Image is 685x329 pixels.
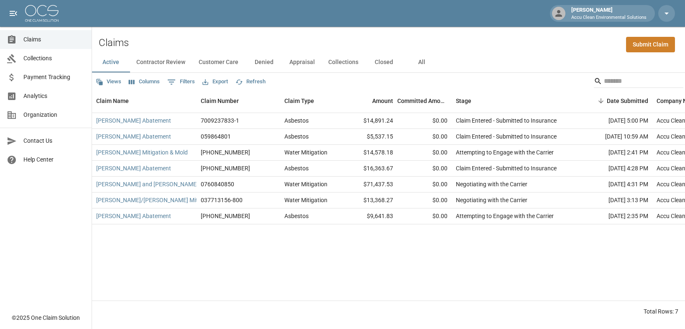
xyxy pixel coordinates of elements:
[92,89,197,113] div: Claim Name
[343,208,397,224] div: $9,641.83
[644,307,678,316] div: Total Rows: 7
[284,132,309,141] div: Asbestos
[284,196,327,204] div: Water Mitigation
[200,75,230,88] button: Export
[99,37,129,49] h2: Claims
[456,196,527,204] div: Negotiating with the Carrier
[127,75,162,88] button: Select columns
[245,52,283,72] button: Denied
[23,92,85,100] span: Analytics
[284,180,327,188] div: Water Mitigation
[284,89,314,113] div: Claim Type
[96,132,171,141] a: [PERSON_NAME] Abatement
[595,95,607,107] button: Sort
[456,116,557,125] div: Claim Entered - Submitted to Insurance
[25,5,59,22] img: ocs-logo-white-transparent.png
[577,208,652,224] div: [DATE] 2:35 PM
[201,212,250,220] div: 01-009-116429
[201,89,239,113] div: Claim Number
[397,145,452,161] div: $0.00
[130,52,192,72] button: Contractor Review
[577,161,652,177] div: [DATE] 4:28 PM
[607,89,648,113] div: Date Submitted
[284,148,327,157] div: Water Mitigation
[397,177,452,193] div: $0.00
[96,116,171,125] a: [PERSON_NAME] Abatement
[96,164,171,172] a: [PERSON_NAME] Abatement
[577,129,652,145] div: [DATE] 10:59 AM
[23,111,85,119] span: Organization
[397,89,452,113] div: Committed Amount
[397,113,452,129] div: $0.00
[201,132,231,141] div: 059864801
[23,155,85,164] span: Help Center
[5,5,22,22] button: open drawer
[343,161,397,177] div: $16,363.67
[397,161,452,177] div: $0.00
[577,145,652,161] div: [DATE] 2:41 PM
[343,145,397,161] div: $14,578.18
[284,212,309,220] div: Asbestos
[233,75,268,88] button: Refresh
[284,164,309,172] div: Asbestos
[577,89,652,113] div: Date Submitted
[343,193,397,208] div: $13,368.27
[343,113,397,129] div: $14,891.24
[96,148,188,157] a: [PERSON_NAME] Mitigation & Mold
[322,52,365,72] button: Collections
[372,89,393,113] div: Amount
[456,89,471,113] div: Stage
[197,89,280,113] div: Claim Number
[92,52,685,72] div: dynamic tabs
[96,196,216,204] a: [PERSON_NAME]/[PERSON_NAME] Mitigation
[280,89,343,113] div: Claim Type
[284,116,309,125] div: Asbestos
[397,89,447,113] div: Committed Amount
[365,52,403,72] button: Closed
[92,52,130,72] button: Active
[165,75,197,89] button: Show filters
[626,37,675,52] a: Submit Claim
[23,136,85,145] span: Contact Us
[452,89,577,113] div: Stage
[201,148,250,157] div: 300-0477590-2025
[456,148,554,157] div: Attempting to Engage with the Carrier
[343,177,397,193] div: $71,437.53
[96,212,171,220] a: [PERSON_NAME] Abatement
[456,212,554,220] div: Attempting to Engage with the Carrier
[201,164,250,172] div: 01-009-08669
[403,52,440,72] button: All
[96,180,198,188] a: [PERSON_NAME] and [PERSON_NAME]
[201,116,239,125] div: 7009237833-1
[94,75,123,88] button: Views
[23,73,85,82] span: Payment Tracking
[201,196,243,204] div: 037713156-800
[283,52,322,72] button: Appraisal
[397,129,452,145] div: $0.00
[12,314,80,322] div: © 2025 One Claim Solution
[397,193,452,208] div: $0.00
[23,54,85,63] span: Collections
[201,180,234,188] div: 0760840850
[568,6,650,21] div: [PERSON_NAME]
[594,75,683,90] div: Search
[23,35,85,44] span: Claims
[577,113,652,129] div: [DATE] 5:00 PM
[96,89,129,113] div: Claim Name
[577,193,652,208] div: [DATE] 3:13 PM
[571,14,647,21] p: Accu Clean Environmental Solutions
[192,52,245,72] button: Customer Care
[343,89,397,113] div: Amount
[343,129,397,145] div: $5,537.15
[397,208,452,224] div: $0.00
[577,177,652,193] div: [DATE] 4:31 PM
[456,164,557,172] div: Claim Entered - Submitted to Insurance
[456,180,527,188] div: Negotiating with the Carrier
[456,132,557,141] div: Claim Entered - Submitted to Insurance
